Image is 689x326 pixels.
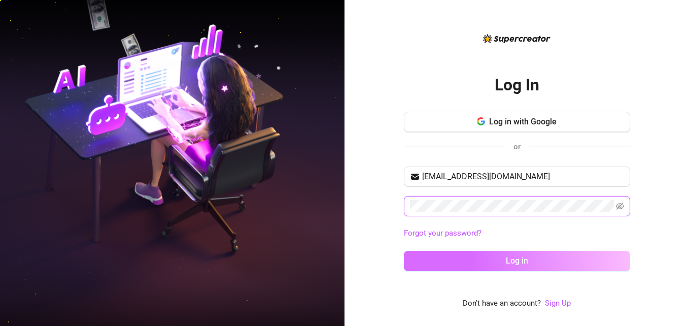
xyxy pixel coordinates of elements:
span: Log in [506,256,528,266]
span: Log in with Google [489,117,557,126]
button: Log in [404,251,630,271]
a: Sign Up [545,299,571,308]
span: or [513,142,521,151]
a: Sign Up [545,298,571,310]
button: Log in with Google [404,112,630,132]
a: Forgot your password? [404,229,481,238]
input: Your email [422,171,624,183]
img: logo-BBDzfeDw.svg [483,34,550,43]
a: Forgot your password? [404,227,630,240]
span: Don't have an account? [463,298,541,310]
h2: Log In [495,75,539,95]
span: eye-invisible [616,202,624,210]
